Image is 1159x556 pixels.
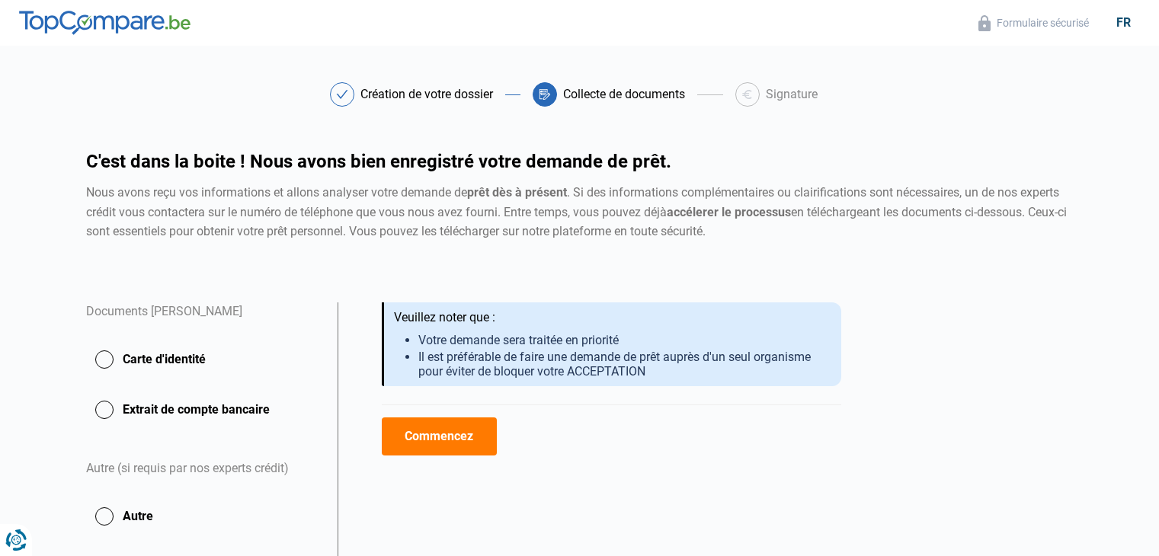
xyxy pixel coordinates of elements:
[19,11,190,35] img: TopCompare.be
[86,391,319,429] button: Extrait de compte bancaire
[86,152,1074,171] h1: C'est dans la boite ! Nous avons bien enregistré votre demande de prêt.
[382,417,497,455] button: Commencez
[418,350,829,379] li: Il est préférable de faire une demande de prêt auprès d'un seul organisme pour éviter de bloquer ...
[86,441,319,497] div: Autre (si requis par nos experts crédit)
[86,302,319,340] div: Documents [PERSON_NAME]
[1107,15,1140,30] div: fr
[394,310,829,325] div: Veuillez noter que :
[418,333,829,347] li: Votre demande sera traitée en priorité
[563,88,685,101] div: Collecte de documents
[360,88,493,101] div: Création de votre dossier
[667,205,791,219] strong: accélerer le processus
[467,185,567,200] strong: prêt dès à présent
[766,88,818,101] div: Signature
[86,183,1074,241] div: Nous avons reçu vos informations et allons analyser votre demande de . Si des informations complé...
[86,497,319,535] button: Autre
[86,340,319,379] button: Carte d'identité
[974,14,1093,32] button: Formulaire sécurisé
